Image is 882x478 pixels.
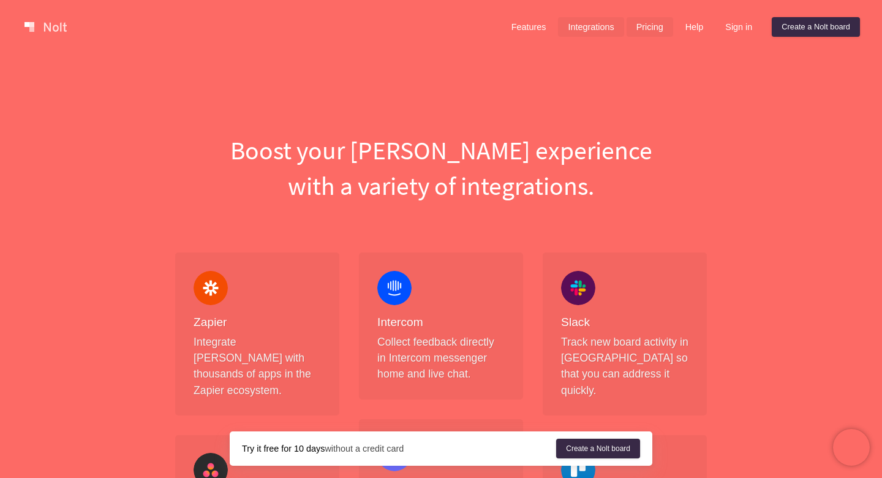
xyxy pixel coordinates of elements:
[833,429,870,466] iframe: Chatra live chat
[502,17,556,37] a: Features
[627,17,673,37] a: Pricing
[556,439,640,458] a: Create a Nolt board
[194,315,321,330] h4: Zapier
[194,334,321,399] p: Integrate [PERSON_NAME] with thousands of apps in the Zapier ecosystem.
[561,315,688,330] h4: Slack
[377,334,505,382] p: Collect feedback directly in Intercom messenger home and live chat.
[165,132,717,203] h1: Boost your [PERSON_NAME] experience with a variety of integrations.
[715,17,762,37] a: Sign in
[377,315,505,330] h4: Intercom
[772,17,860,37] a: Create a Nolt board
[242,444,325,453] strong: Try it free for 10 days
[558,17,624,37] a: Integrations
[561,334,688,399] p: Track new board activity in [GEOGRAPHIC_DATA] so that you can address it quickly.
[676,17,714,37] a: Help
[242,442,556,455] div: without a credit card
